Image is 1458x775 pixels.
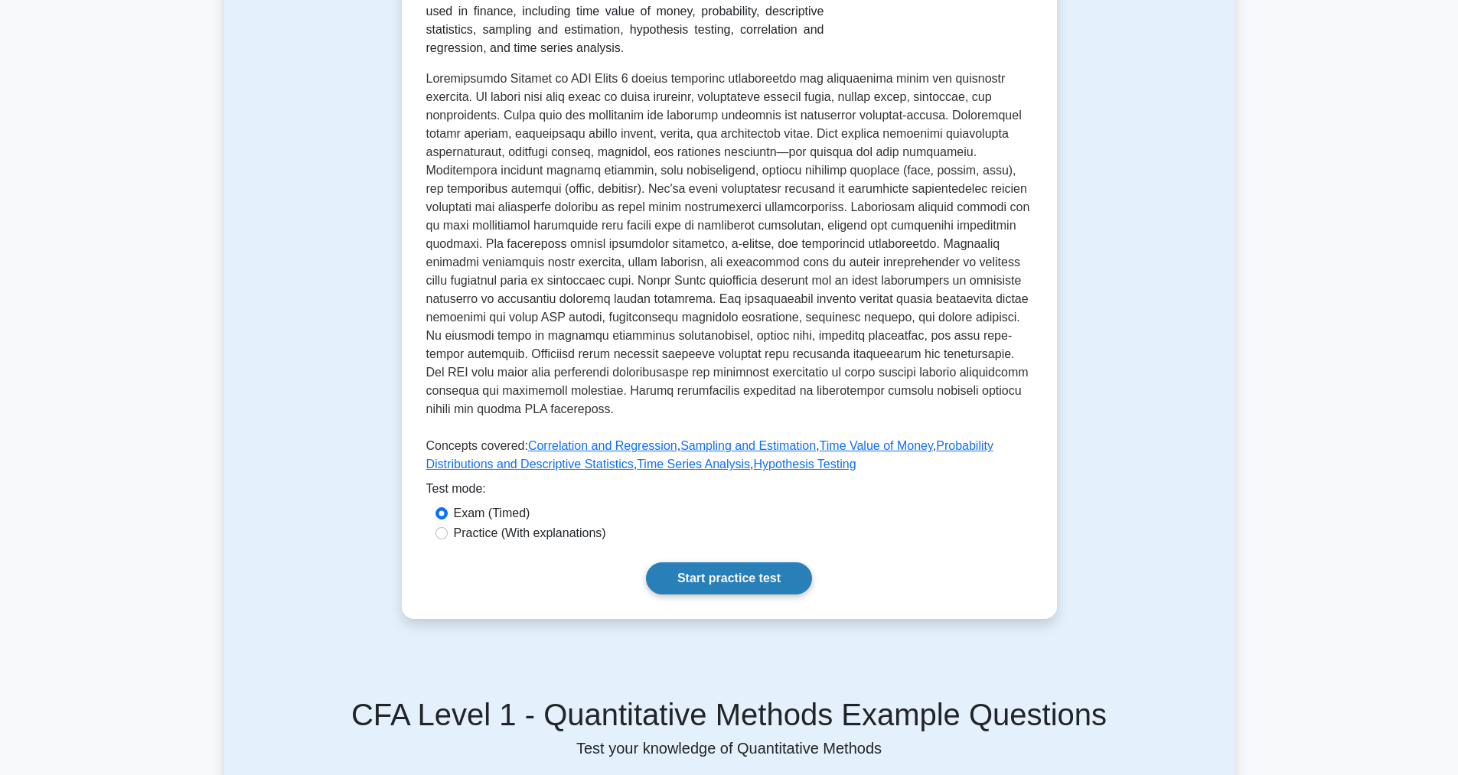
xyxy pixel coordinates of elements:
a: Hypothesis Testing [754,458,856,471]
label: Exam (Timed) [454,504,530,523]
label: Practice (With explanations) [454,524,606,542]
a: Time Value of Money [820,439,933,452]
p: Loremipsumdo Sitamet co ADI Elits 6 doeius temporinc utlaboreetdo mag aliquaenima minim ven quisn... [426,70,1032,425]
a: Correlation and Regression [528,439,677,452]
p: Test your knowledge of Quantitative Methods [243,739,1216,757]
div: Test mode: [426,480,1032,504]
h5: CFA Level 1 - Quantitative Methods Example Questions [243,696,1216,733]
p: Concepts covered: , , , , , [426,437,1032,480]
a: Sampling and Estimation [680,439,816,452]
a: Time Series Analysis [637,458,750,471]
a: Start practice test [646,562,812,594]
